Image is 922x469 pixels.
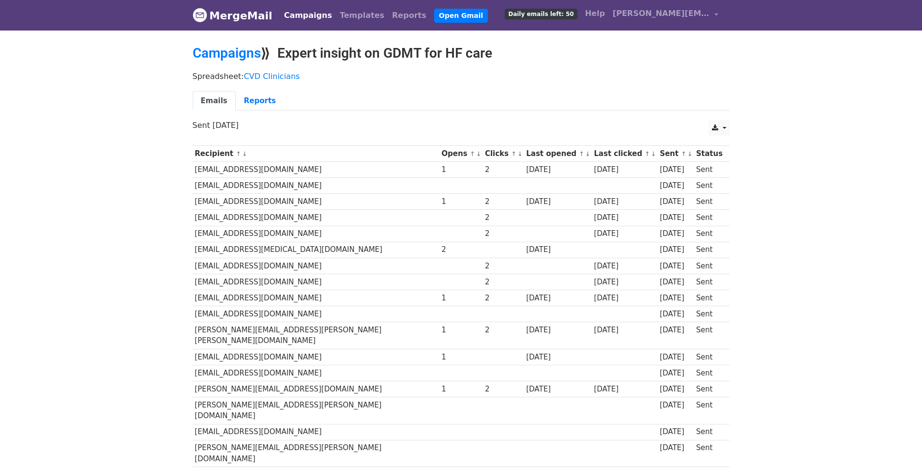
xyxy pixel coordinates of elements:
[193,5,272,26] a: MergeMail
[336,6,388,25] a: Templates
[193,120,730,130] p: Sent [DATE]
[694,440,725,467] td: Sent
[441,325,480,336] div: 1
[660,293,692,304] div: [DATE]
[594,384,655,395] div: [DATE]
[193,45,730,62] h2: ⟫ Expert insight on GDMT for HF care
[592,146,658,162] th: Last clicked
[236,91,284,111] a: Reports
[660,196,692,207] div: [DATE]
[660,400,692,411] div: [DATE]
[441,384,480,395] div: 1
[687,150,693,157] a: ↓
[485,384,522,395] div: 2
[660,352,692,363] div: [DATE]
[485,212,522,223] div: 2
[694,322,725,349] td: Sent
[526,352,589,363] div: [DATE]
[193,440,439,467] td: [PERSON_NAME][EMAIL_ADDRESS][PERSON_NAME][DOMAIN_NAME]
[660,277,692,288] div: [DATE]
[694,397,725,424] td: Sent
[657,146,694,162] th: Sent
[244,72,300,81] a: CVD Clinicians
[694,349,725,365] td: Sent
[694,226,725,242] td: Sent
[434,9,488,23] a: Open Gmail
[193,194,439,210] td: [EMAIL_ADDRESS][DOMAIN_NAME]
[388,6,430,25] a: Reports
[613,8,710,19] span: [PERSON_NAME][EMAIL_ADDRESS][PERSON_NAME][DOMAIN_NAME]
[485,261,522,272] div: 2
[193,45,261,61] a: Campaigns
[485,277,522,288] div: 2
[193,162,439,178] td: [EMAIL_ADDRESS][DOMAIN_NAME]
[681,150,686,157] a: ↑
[579,150,584,157] a: ↑
[660,261,692,272] div: [DATE]
[526,325,589,336] div: [DATE]
[594,164,655,175] div: [DATE]
[660,228,692,239] div: [DATE]
[441,164,480,175] div: 1
[660,180,692,191] div: [DATE]
[526,244,589,255] div: [DATE]
[193,424,439,440] td: [EMAIL_ADDRESS][DOMAIN_NAME]
[660,442,692,453] div: [DATE]
[236,150,241,157] a: ↑
[651,150,656,157] a: ↓
[609,4,722,27] a: [PERSON_NAME][EMAIL_ADDRESS][PERSON_NAME][DOMAIN_NAME]
[594,261,655,272] div: [DATE]
[193,349,439,365] td: [EMAIL_ADDRESS][DOMAIN_NAME]
[660,426,692,438] div: [DATE]
[694,290,725,306] td: Sent
[645,150,650,157] a: ↑
[501,4,581,23] a: Daily emails left: 50
[193,274,439,290] td: [EMAIL_ADDRESS][DOMAIN_NAME]
[193,322,439,349] td: [PERSON_NAME][EMAIL_ADDRESS][PERSON_NAME][PERSON_NAME][DOMAIN_NAME]
[505,9,577,19] span: Daily emails left: 50
[694,210,725,226] td: Sent
[439,146,483,162] th: Opens
[193,71,730,81] p: Spreadsheet:
[476,150,482,157] a: ↓
[694,381,725,397] td: Sent
[660,244,692,255] div: [DATE]
[441,196,480,207] div: 1
[694,146,725,162] th: Status
[193,91,236,111] a: Emails
[526,384,589,395] div: [DATE]
[594,196,655,207] div: [DATE]
[193,8,207,22] img: MergeMail logo
[585,150,590,157] a: ↓
[524,146,591,162] th: Last opened
[193,381,439,397] td: [PERSON_NAME][EMAIL_ADDRESS][DOMAIN_NAME]
[660,164,692,175] div: [DATE]
[485,164,522,175] div: 2
[193,242,439,258] td: [EMAIL_ADDRESS][MEDICAL_DATA][DOMAIN_NAME]
[694,242,725,258] td: Sent
[660,368,692,379] div: [DATE]
[485,228,522,239] div: 2
[193,258,439,274] td: [EMAIL_ADDRESS][DOMAIN_NAME]
[594,228,655,239] div: [DATE]
[193,178,439,194] td: [EMAIL_ADDRESS][DOMAIN_NAME]
[660,212,692,223] div: [DATE]
[526,164,589,175] div: [DATE]
[594,325,655,336] div: [DATE]
[193,210,439,226] td: [EMAIL_ADDRESS][DOMAIN_NAME]
[470,150,475,157] a: ↑
[511,150,516,157] a: ↑
[660,325,692,336] div: [DATE]
[660,309,692,320] div: [DATE]
[594,277,655,288] div: [DATE]
[280,6,336,25] a: Campaigns
[242,150,247,157] a: ↓
[485,293,522,304] div: 2
[660,384,692,395] div: [DATE]
[526,196,589,207] div: [DATE]
[483,146,524,162] th: Clicks
[694,365,725,381] td: Sent
[441,244,480,255] div: 2
[193,365,439,381] td: [EMAIL_ADDRESS][DOMAIN_NAME]
[193,290,439,306] td: [EMAIL_ADDRESS][DOMAIN_NAME]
